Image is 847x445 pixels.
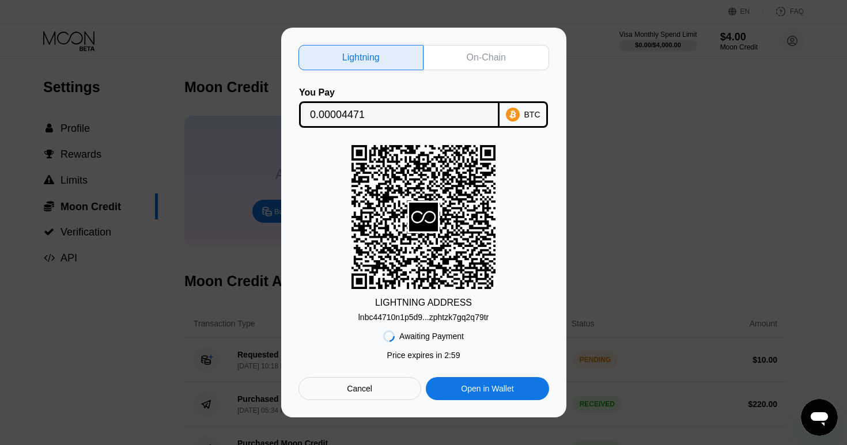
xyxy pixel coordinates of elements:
[358,308,489,322] div: lnbc44710n1p5d9...zphtzk7gq2q79tr
[423,45,549,70] div: On-Chain
[299,88,500,98] div: You Pay
[358,313,489,322] div: lnbc44710n1p5d9...zphtzk7gq2q79tr
[298,377,421,400] div: Cancel
[801,399,838,436] iframe: Bouton de lancement de la fenêtre de messagerie
[461,383,513,394] div: Open in Wallet
[347,383,372,394] div: Cancel
[426,377,549,400] div: Open in Wallet
[298,45,424,70] div: Lightning
[444,351,460,360] span: 2 : 59
[399,332,464,341] div: Awaiting Payment
[524,110,540,119] div: BTC
[342,52,380,63] div: Lightning
[467,52,506,63] div: On-Chain
[298,88,549,128] div: You PayBTC
[387,351,460,360] div: Price expires in
[375,298,472,308] div: LIGHTNING ADDRESS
